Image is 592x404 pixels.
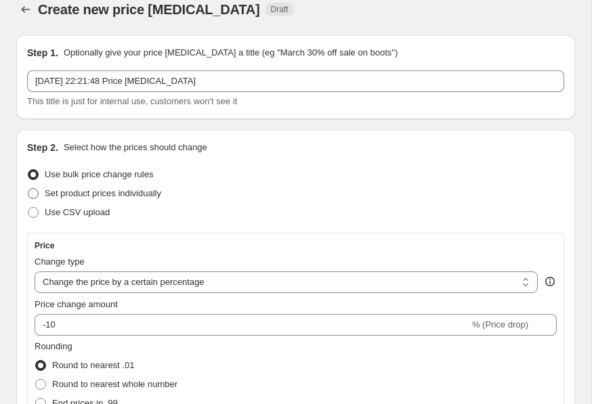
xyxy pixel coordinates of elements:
[52,379,177,389] span: Round to nearest whole number
[27,141,58,154] h2: Step 2.
[45,207,110,217] span: Use CSV upload
[52,360,134,370] span: Round to nearest .01
[35,314,469,336] input: -15
[45,188,161,198] span: Set product prices individually
[35,341,72,351] span: Rounding
[27,96,237,106] span: This title is just for internal use, customers won't see it
[35,299,118,309] span: Price change amount
[472,319,528,330] span: % (Price drop)
[35,256,85,267] span: Change type
[35,240,54,251] h3: Price
[271,4,289,15] span: Draft
[38,2,260,17] span: Create new price [MEDICAL_DATA]
[45,169,153,179] span: Use bulk price change rules
[27,46,58,60] h2: Step 1.
[64,141,207,154] p: Select how the prices should change
[27,70,564,92] input: 30% off holiday sale
[64,46,398,60] p: Optionally give your price [MEDICAL_DATA] a title (eg "March 30% off sale on boots")
[543,275,557,288] div: help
